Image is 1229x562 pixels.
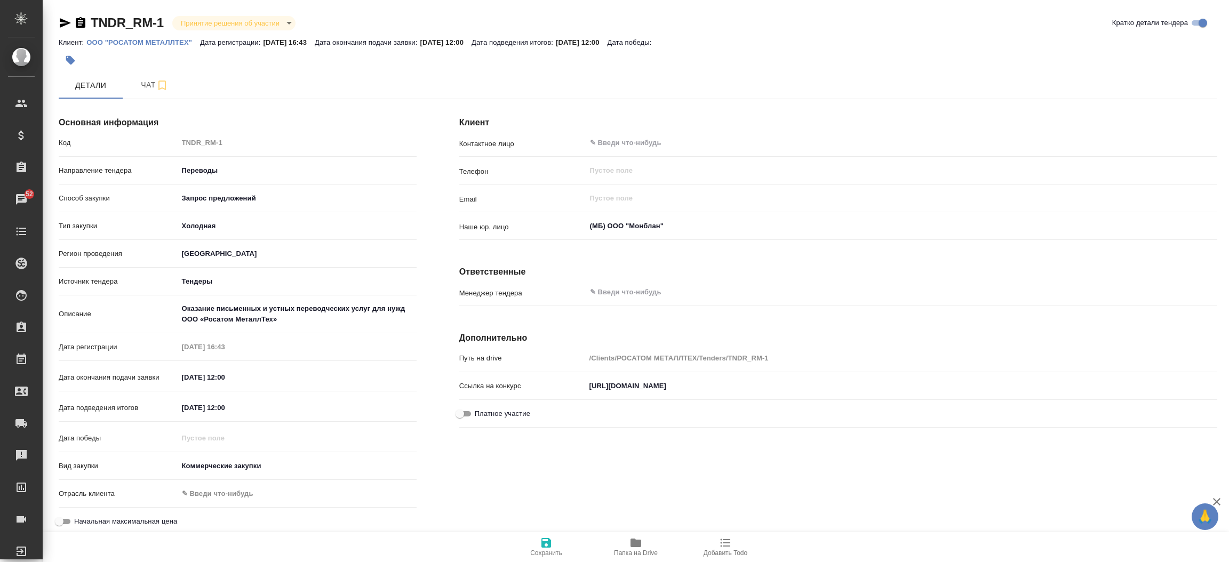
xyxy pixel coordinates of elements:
p: Дата регистрации [59,342,178,352]
p: Тип закупки [59,221,178,231]
span: 🙏 [1196,505,1214,528]
p: Контактное лицо [459,139,586,149]
button: Open [1211,225,1214,227]
p: Дата регистрации: [200,38,263,46]
input: Пустое поле [589,192,1192,205]
p: Дата окончания подачи заявки [59,372,178,383]
button: Добавить Todo [681,532,770,562]
input: ✎ Введи что-нибудь [586,378,1217,394]
p: Телефон [459,166,586,177]
p: [DATE] 16:43 [263,38,315,46]
p: [DATE] 12:00 [420,38,472,46]
button: Добавить тэг [59,49,82,72]
span: 52 [19,189,39,199]
button: Скопировать ссылку для ЯМессенджера [59,17,71,29]
textarea: Оказание письменных и устных переводческих услуг для нужд ООО «Росатом МеталлТех» [178,300,417,328]
div: [GEOGRAPHIC_DATA] [178,272,417,291]
button: Open [1211,142,1214,144]
input: ✎ Введи что-нибудь [589,286,1178,299]
a: TNDR_RM-1 [91,15,164,30]
svg: Подписаться [156,79,169,92]
p: Дата окончания подачи заявки: [315,38,420,46]
p: Наше юр. лицо [459,222,586,232]
span: Платное участие [475,408,530,419]
p: Код [59,138,178,148]
p: Отрасль клиента [59,488,178,499]
p: Способ закупки [59,193,178,204]
p: Дата подведения итогов [59,403,178,413]
p: Вид закупки [59,461,178,471]
button: Open [1211,291,1214,293]
h4: Ответственные [459,266,1217,278]
div: [GEOGRAPHIC_DATA] [178,245,417,263]
a: ООО "РОСАТОМ МЕТАЛЛТЕХ" [86,37,200,46]
div: Холодная [178,217,417,235]
input: Пустое поле [178,430,272,446]
p: Менеджер тендера [459,288,586,299]
span: Детали [65,79,116,92]
span: Сохранить [530,549,562,557]
input: ✎ Введи что-нибудь [178,370,272,385]
h4: Основная информация [59,116,417,129]
button: Сохранить [501,532,591,562]
span: Добавить Todo [704,549,747,557]
p: [DATE] 12:00 [556,38,608,46]
button: Скопировать ссылку [74,17,87,29]
p: Регион проведения [59,248,178,259]
input: Пустое поле [178,135,417,150]
button: Принятие решения об участии [178,19,283,28]
p: Клиент: [59,38,86,46]
p: Дата подведения итогов: [472,38,556,46]
div: ✎ Введи что-нибудь [178,485,417,503]
h4: Дополнительно [459,332,1217,344]
p: Email [459,194,586,205]
span: Начальная максимальная цена [74,516,177,527]
p: Ссылка на конкурс [459,381,586,391]
button: Папка на Drive [591,532,681,562]
input: ✎ Введи что-нибудь [178,400,272,415]
p: Путь на drive [459,353,586,364]
h4: Клиент [459,116,1217,129]
p: Описание [59,309,178,319]
div: Коммерческие закупки [178,457,417,475]
p: Дата победы: [608,38,655,46]
a: 52 [3,186,40,213]
span: Чат [129,78,180,92]
p: Источник тендера [59,276,178,287]
p: Направление тендера [59,165,178,176]
span: Кратко детали тендера [1112,18,1188,28]
input: Пустое поле [178,339,272,355]
div: Запрос предложений [178,189,417,207]
input: ✎ Введи что-нибудь [589,137,1178,149]
p: ООО "РОСАТОМ МЕТАЛЛТЕХ" [86,38,200,46]
div: Принятие решения об участии [172,16,296,30]
div: ✎ Введи что-нибудь [182,488,404,499]
div: Переводы [178,162,417,180]
input: Пустое поле [586,350,1217,366]
button: 🙏 [1192,503,1218,530]
p: Дата победы [59,433,178,444]
span: Папка на Drive [614,549,658,557]
input: Пустое поле [589,164,1192,177]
